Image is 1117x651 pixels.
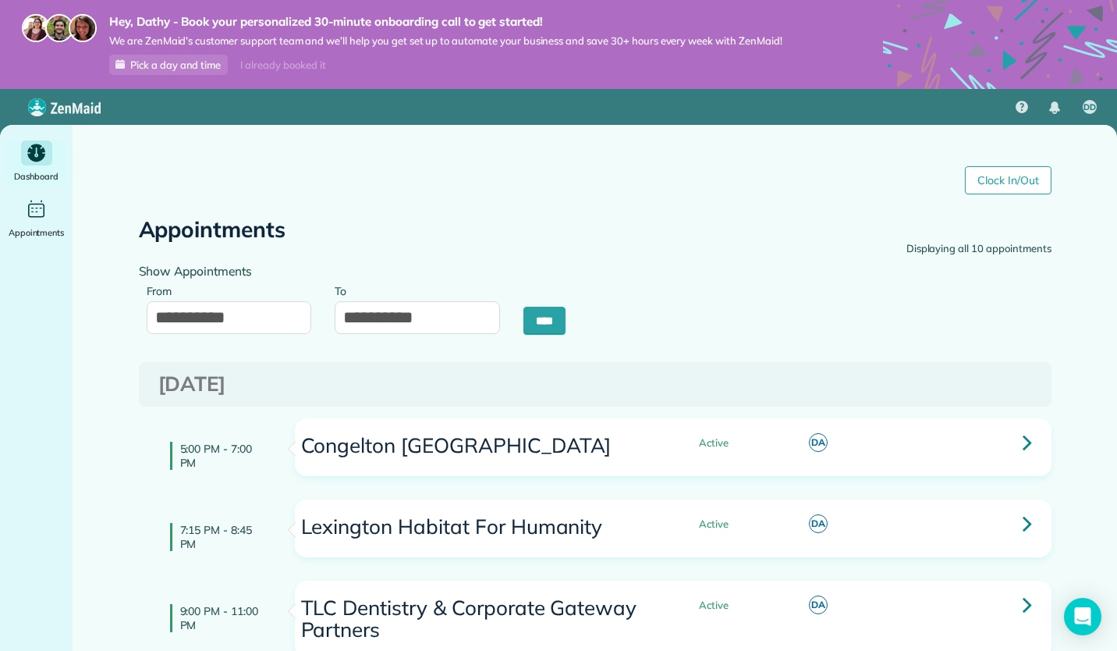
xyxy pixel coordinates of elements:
[22,14,50,42] img: maria-72a9807cf96188c08ef61303f053569d2e2a8a1cde33d635c8a3ac13582a053d.jpg
[109,14,782,30] strong: Hey, Dathy - Book your personalized 30-minute onboarding call to get started!
[300,435,644,457] h3: Congelton [GEOGRAPHIC_DATA]
[9,225,65,240] span: Appointments
[139,265,583,278] h4: Show Appointments
[158,373,1032,396] h3: [DATE]
[686,519,729,529] span: Active
[1003,89,1117,125] nav: Main
[809,514,828,533] span: DA
[300,597,644,642] h3: TLC Dentistry & Corporate Gateway Partners
[335,276,354,304] label: To
[809,433,828,452] span: DA
[686,438,729,448] span: Active
[1038,91,1071,125] div: Notifications
[965,166,1051,194] a: Clock In/Out
[170,604,271,632] h4: 9:00 PM - 11:00 PM
[809,596,828,614] span: DA
[147,276,180,304] label: From
[170,442,271,470] h4: 5:00 PM - 7:00 PM
[14,169,59,184] span: Dashboard
[1064,598,1101,635] div: Open Intercom Messenger
[1083,101,1096,114] span: DD
[139,218,286,242] h2: Appointments
[130,59,221,71] span: Pick a day and time
[69,14,97,42] img: michelle-19f622bdf1676172e81f8f8fba1fb50e276960ebfe0243fe18214015130c80e4.jpg
[109,55,228,75] a: Pick a day and time
[906,241,1051,257] div: Displaying all 10 appointments
[170,523,271,551] h4: 7:15 PM - 8:45 PM
[231,55,335,75] div: I already booked it
[686,600,729,610] span: Active
[300,516,644,539] h3: Lexington Habitat For Humanity
[6,197,66,240] a: Appointments
[6,141,66,184] a: Dashboard
[109,34,782,48] span: We are ZenMaid’s customer support team and we’ll help you get set up to automate your business an...
[45,14,73,42] img: jorge-587dff0eeaa6aab1f244e6dc62b8924c3b6ad411094392a53c71c6c4a576187d.jpg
